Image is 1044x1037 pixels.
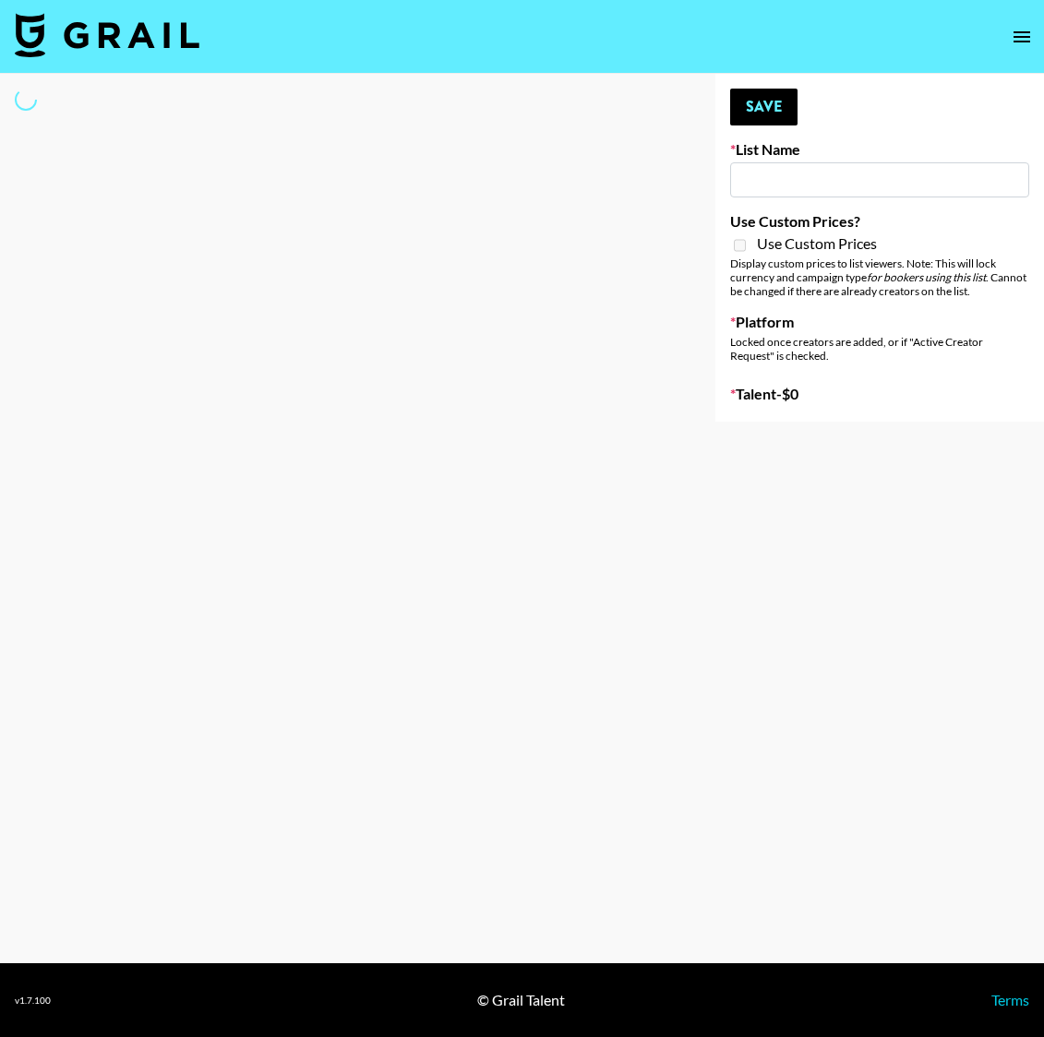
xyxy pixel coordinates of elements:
span: Use Custom Prices [757,234,877,253]
button: Save [730,89,798,125]
label: Talent - $ 0 [730,385,1029,403]
div: © Grail Talent [477,991,565,1009]
label: Platform [730,313,1029,331]
label: List Name [730,140,1029,159]
a: Terms [991,991,1029,1008]
img: Grail Talent [15,13,199,57]
div: Locked once creators are added, or if "Active Creator Request" is checked. [730,335,1029,363]
button: open drawer [1003,18,1040,55]
em: for bookers using this list [867,270,986,284]
div: v 1.7.100 [15,995,51,1007]
div: Display custom prices to list viewers. Note: This will lock currency and campaign type . Cannot b... [730,256,1029,298]
label: Use Custom Prices? [730,212,1029,231]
